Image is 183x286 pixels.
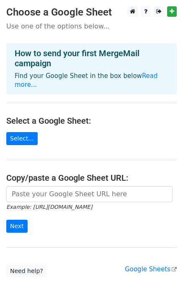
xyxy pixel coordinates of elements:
h4: Select a Google Sheet: [6,116,177,126]
h4: How to send your first MergeMail campaign [15,48,168,68]
input: Next [6,220,28,233]
h3: Choose a Google Sheet [6,6,177,18]
p: Find your Google Sheet in the box below [15,72,168,89]
a: Google Sheets [125,265,177,273]
a: Select... [6,132,38,145]
h4: Copy/paste a Google Sheet URL: [6,173,177,183]
a: Need help? [6,265,47,278]
p: Use one of the options below... [6,22,177,31]
small: Example: [URL][DOMAIN_NAME] [6,204,92,210]
input: Paste your Google Sheet URL here [6,186,173,202]
a: Read more... [15,72,158,88]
